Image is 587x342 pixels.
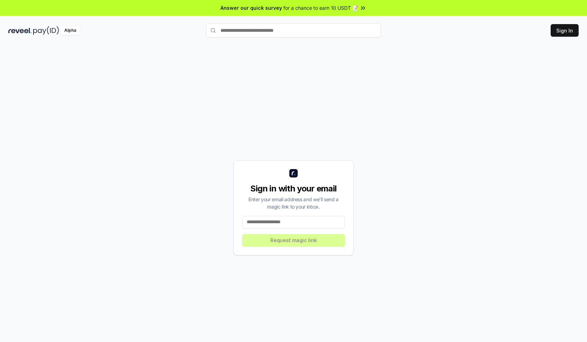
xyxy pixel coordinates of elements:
[60,26,80,35] div: Alpha
[33,26,59,35] img: pay_id
[8,26,32,35] img: reveel_dark
[289,169,298,177] img: logo_small
[242,196,345,210] div: Enter your email address and we’ll send a magic link to your inbox.
[220,4,282,12] span: Answer our quick survey
[283,4,358,12] span: for a chance to earn 10 USDT 📝
[551,24,579,37] button: Sign In
[242,183,345,194] div: Sign in with your email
